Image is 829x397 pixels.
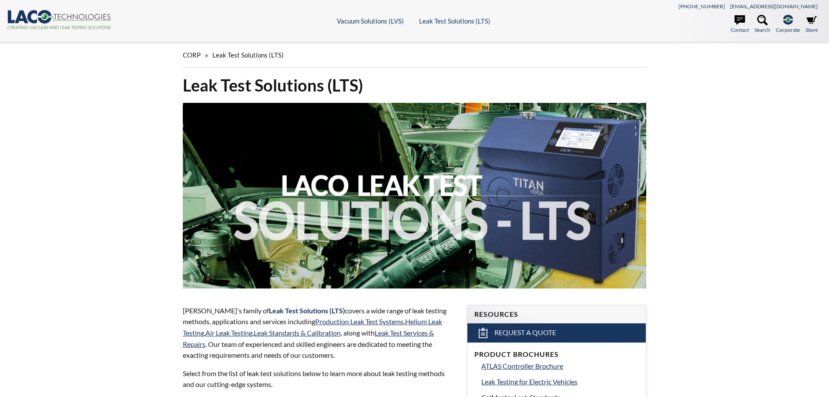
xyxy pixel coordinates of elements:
span: Leak Test Solutions (LTS) [212,51,284,59]
a: Leak Test Solutions (LTS) [419,17,490,25]
span: Request a Quote [494,328,556,337]
a: Vacuum Solutions (LVS) [337,17,404,25]
a: Request a Quote [467,323,646,343]
img: LACO Leak Test Solutions - LTS header [183,103,647,288]
a: Leak Testing for Electric Vehicles [481,376,639,387]
div: » [183,43,647,68]
p: [PERSON_NAME]'s family of covers a wide range of leak testing methods, applications and services ... [183,305,457,361]
a: Helium Leak Testing [183,317,442,337]
a: [EMAIL_ADDRESS][DOMAIN_NAME] [730,3,818,10]
span: CORP [183,51,201,59]
p: Select from the list of leak test solutions below to learn more about leak testing methods and ou... [183,368,457,390]
a: Contact [731,15,749,34]
h1: Leak Test Solutions (LTS) [183,75,647,96]
a: ATLAS Controller Brochure [481,360,639,372]
a: Leak Test Services & Repairs [183,329,434,348]
strong: Leak Test Solutions (LTS) [269,306,345,315]
a: Air Leak Testing [205,329,252,337]
span: ATLAS Controller Brochure [481,362,563,370]
a: Leak Standards & Calibration [254,329,341,337]
a: [PHONE_NUMBER] [678,3,725,10]
h4: Resources [474,310,639,319]
span: Leak Testing for Electric Vehicles [481,377,577,386]
span: Corporate [776,26,800,34]
h4: Product Brochures [474,350,639,359]
a: Search [755,15,770,34]
a: Store [806,15,818,34]
a: Production Leak Test Systems [315,317,404,326]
